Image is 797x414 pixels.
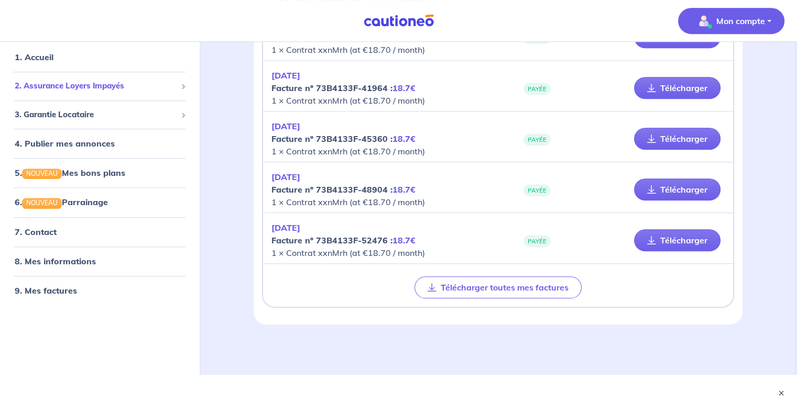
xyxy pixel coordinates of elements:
span: PAYÉE [523,133,551,146]
strong: Facture nº 73B4133F-38426 : [271,32,416,42]
div: 3. Garantie Locataire [4,105,195,125]
button: × [776,388,787,398]
p: 1 × Contrat xxnMrh (at €18.70 / month) [271,171,498,208]
a: 8. Mes informations [15,255,96,266]
button: Télécharger toutes mes factures [414,276,582,298]
span: PAYÉE [523,83,551,95]
button: illu_account_valid_menu.svgMon compte [678,8,784,34]
em: 18.7€ [392,32,416,42]
a: Télécharger [634,229,720,251]
a: 7. Contact [15,226,57,237]
div: 7. Contact [4,221,195,242]
div: 9. Mes factures [4,279,195,300]
em: 18.7€ [392,83,416,93]
strong: Facture nº 73B4133F-41964 : [271,83,416,93]
span: PAYÉE [523,184,551,196]
a: Télécharger [634,77,720,99]
em: [DATE] [271,70,300,81]
p: 1 × Contrat xxnMrh (at €18.70 / month) [271,120,498,158]
em: 18.7€ [392,133,416,144]
strong: Facture nº 73B4133F-52476 : [271,235,416,245]
span: PAYÉE [523,235,551,247]
a: 4. Publier mes annonces [15,138,115,149]
div: 4. Publier mes annonces [4,133,195,154]
a: 5.NOUVEAUMes bons plans [15,167,125,178]
strong: Facture nº 73B4133F-48904 : [271,184,416,195]
p: 1 × Contrat xxnMrh (at €18.70 / month) [271,69,498,107]
div: 8. Mes informations [4,250,195,271]
a: Télécharger [634,178,720,200]
em: [DATE] [271,121,300,131]
div: 6.NOUVEAUParrainage [4,192,195,212]
img: Cautioneo [359,14,438,27]
img: illu_account_valid_menu.svg [695,13,712,29]
em: [DATE] [271,172,300,182]
div: 2. Assurance Loyers Impayés [4,76,195,96]
em: 18.7€ [392,235,416,245]
span: 3. Garantie Locataire [15,109,177,121]
p: 1 × Contrat xxnMrh (at €18.70 / month) [271,221,498,259]
a: Télécharger [634,128,720,150]
a: 1. Accueil [15,52,53,62]
strong: Facture nº 73B4133F-45360 : [271,133,416,144]
div: 5.NOUVEAUMes bons plans [4,162,195,183]
p: Mon compte [716,15,765,27]
em: [DATE] [271,222,300,233]
span: 2. Assurance Loyers Impayés [15,80,177,92]
a: 6.NOUVEAUParrainage [15,197,108,207]
em: 18.7€ [392,184,416,195]
a: 9. Mes factures [15,285,77,295]
div: 1. Accueil [4,47,195,68]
